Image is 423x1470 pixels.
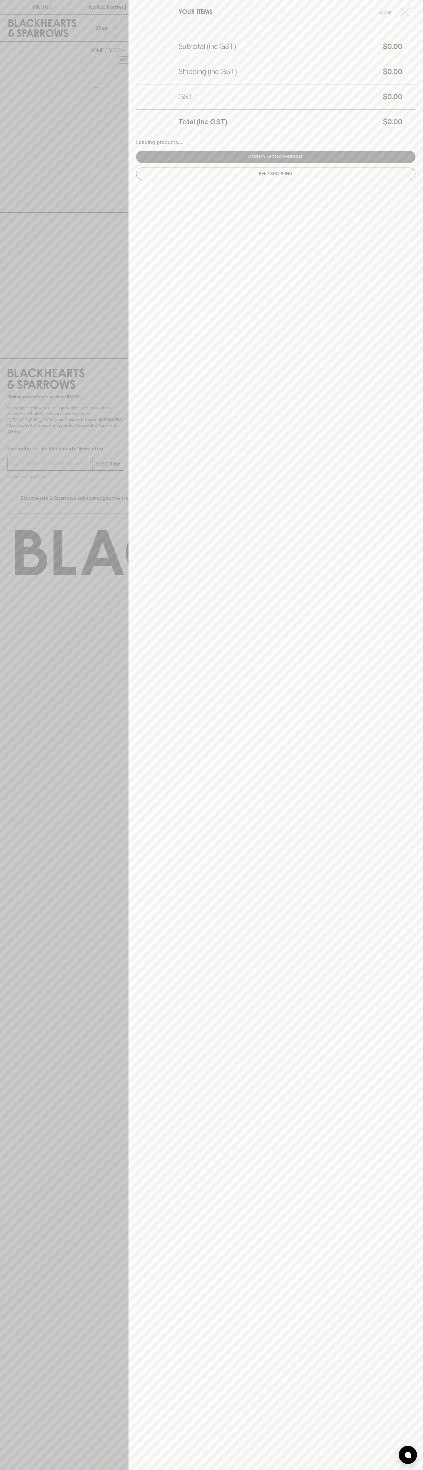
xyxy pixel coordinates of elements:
div: Loading products... [136,139,415,146]
span: Close [373,9,398,16]
h5: GST [178,92,193,102]
h6: YOUR ITEMS [178,8,212,17]
img: bubble-icon [405,1452,411,1458]
button: Close [373,8,415,17]
h5: Total (inc GST) [178,117,227,127]
button: Keep Shopping [136,168,415,180]
h5: $0.00 [227,117,402,127]
h5: $0.00 [236,42,402,51]
h5: Shipping (inc GST) [178,67,237,77]
h5: $0.00 [237,67,402,77]
h5: Subtotal (inc GST) [178,42,236,51]
h5: $0.00 [193,92,402,102]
